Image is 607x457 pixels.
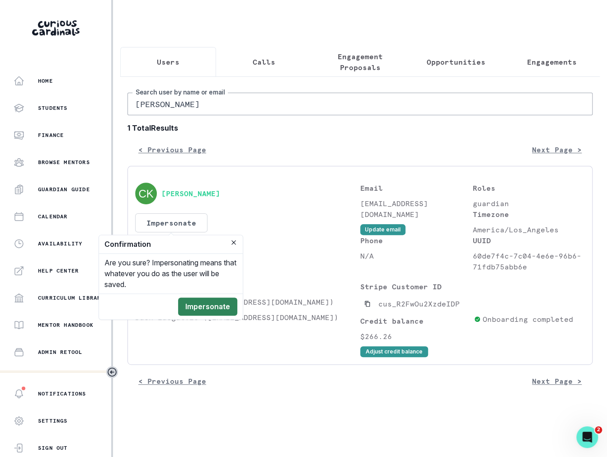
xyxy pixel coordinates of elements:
[38,444,68,452] p: Sign Out
[482,314,573,325] p: Onboarding completed
[38,390,86,397] p: Notifications
[157,57,179,67] p: Users
[135,183,157,204] img: svg
[99,235,243,254] header: Confirmation
[576,426,598,448] iframe: Intercom live chat
[99,254,243,293] div: Are you sure? Impersonating means that whatever you do as the user will be saved.
[38,267,79,274] p: Help Center
[521,141,593,159] button: Next Page >
[472,224,585,235] p: America/Los_Angeles
[360,235,473,246] p: Phone
[360,316,471,326] p: Credit balance
[527,57,577,67] p: Engagements
[106,366,118,378] button: Toggle sidebar
[360,198,473,220] p: [EMAIL_ADDRESS][DOMAIN_NAME]
[228,237,239,248] button: Close
[127,141,217,159] button: < Previous Page
[427,57,485,67] p: Opportunities
[38,186,90,193] p: Guardian Guide
[135,281,360,292] p: Students
[38,159,90,166] p: Browse Mentors
[472,209,585,220] p: Timezone
[161,189,220,198] button: [PERSON_NAME]
[38,294,105,302] p: Curriculum Library
[178,297,237,316] button: Impersonate
[472,235,585,246] p: UUID
[127,122,593,133] b: 1 Total Results
[38,349,82,356] p: Admin Retool
[472,198,585,209] p: guardian
[135,297,360,307] p: [PERSON_NAME] ([EMAIL_ADDRESS][DOMAIN_NAME])
[38,213,68,220] p: Calendar
[360,331,471,342] p: $266.26
[360,281,471,292] p: Stripe Customer ID
[378,298,460,309] p: cus_R2FwOu2XzdeIDP
[38,417,68,424] p: Settings
[38,321,94,329] p: Mentor Handbook
[595,426,602,433] span: 2
[360,346,428,357] button: Adjust credit balance
[472,183,585,193] p: Roles
[127,372,217,390] button: < Previous Page
[38,132,64,139] p: Finance
[360,250,473,261] p: N/A
[32,20,80,36] img: Curious Cardinals Logo
[253,57,275,67] p: Calls
[320,51,400,73] p: Engagement Proposals
[521,372,593,390] button: Next Page >
[38,77,53,85] p: Home
[38,240,82,247] p: Availability
[360,297,375,311] button: Copied to clipboard
[360,224,405,235] button: Update email
[472,250,585,272] p: 60de7f4c-7c04-4e6e-96b6-71fdb75abb6e
[135,213,207,232] button: Impersonate
[360,183,473,193] p: Email
[135,312,360,323] p: Dash Lacgalvis ([EMAIL_ADDRESS][DOMAIN_NAME])
[38,104,68,112] p: Students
